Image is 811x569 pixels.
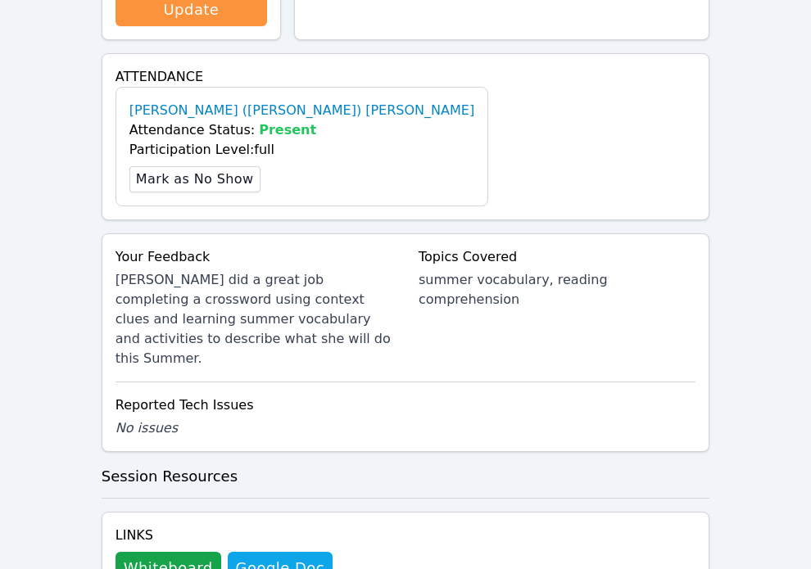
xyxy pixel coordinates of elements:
[129,140,474,160] div: Participation Level: full
[116,67,696,87] h4: Attendance
[116,270,392,368] div: [PERSON_NAME] did a great job completing a crossword using context clues and learning summer voca...
[102,465,710,488] h3: Session Resources
[129,166,261,192] button: Mark as No Show
[129,120,474,140] div: Attendance Status:
[116,526,333,545] h4: Links
[259,122,316,138] span: Present
[116,420,178,436] span: No issues
[419,270,695,309] div: summer vocabulary, reading comprehension
[116,395,696,415] div: Reported Tech Issues
[129,101,474,120] a: [PERSON_NAME] ([PERSON_NAME]) [PERSON_NAME]
[419,247,695,267] div: Topics Covered
[116,247,392,267] div: Your Feedback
